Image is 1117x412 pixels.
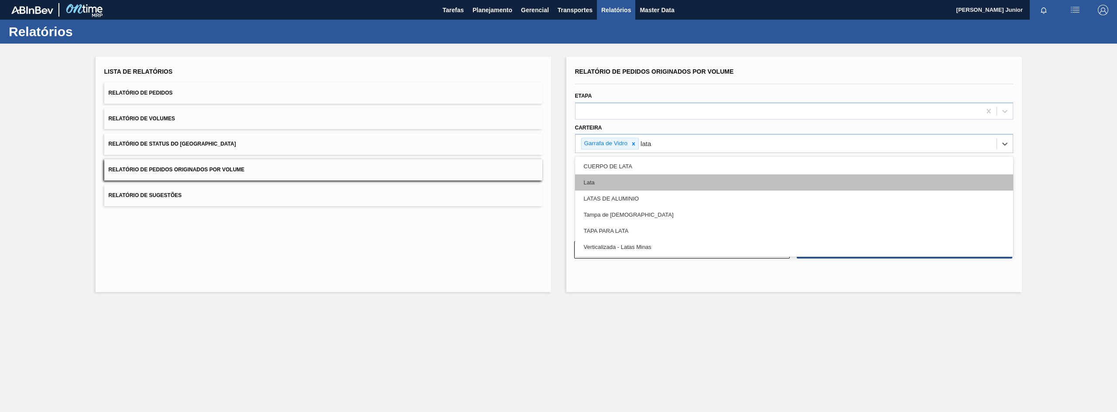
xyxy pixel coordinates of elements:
span: Relatório de Volumes [109,116,175,122]
label: Etapa [575,93,592,99]
span: Lista de Relatórios [104,68,173,75]
button: Relatório de Pedidos Originados por Volume [104,159,542,180]
button: Relatório de Volumes [104,108,542,129]
div: TAPA PARA LATA [575,223,1013,239]
span: Relatório de Sugestões [109,192,182,198]
span: Transportes [558,5,593,15]
div: LATAS DE ALUMINIO [575,191,1013,207]
span: Master Data [640,5,674,15]
button: Relatório de Sugestões [104,185,542,206]
span: Planejamento [473,5,512,15]
label: Carteira [575,125,602,131]
span: Relatório de Pedidos Originados por Volume [575,68,734,75]
div: Verticalizada - Latas Minas [575,239,1013,255]
div: Tampa de [DEMOGRAPHIC_DATA] [575,207,1013,223]
span: Gerencial [521,5,549,15]
span: Relatório de Pedidos [109,90,173,96]
button: Limpar [574,241,790,259]
button: Relatório de Status do [GEOGRAPHIC_DATA] [104,133,542,155]
span: Tarefas [442,5,464,15]
button: Notificações [1030,4,1058,16]
img: userActions [1070,5,1080,15]
span: Relatório de Status do [GEOGRAPHIC_DATA] [109,141,236,147]
h1: Relatórios [9,27,164,37]
div: CUERPO DE LATA [575,158,1013,174]
button: Relatório de Pedidos [104,82,542,104]
img: Logout [1098,5,1108,15]
img: TNhmsLtSVTkK8tSr43FrP2fwEKptu5GPRR3wAAAABJRU5ErkJggg== [11,6,53,14]
span: Relatório de Pedidos Originados por Volume [109,167,245,173]
div: Garrafa de Vidro [582,138,629,149]
span: Relatórios [601,5,631,15]
div: Lata [575,174,1013,191]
